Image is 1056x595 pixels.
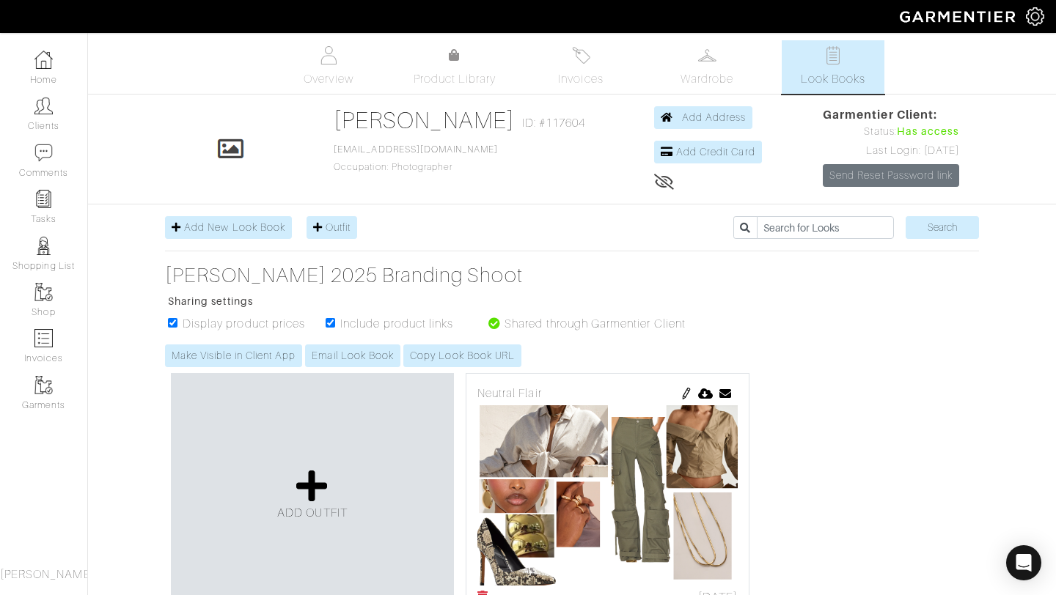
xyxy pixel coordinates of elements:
img: 1755762678.png [477,402,738,585]
span: Has access [897,124,960,140]
p: Sharing settings [168,294,700,309]
img: reminder-icon-8004d30b9f0a5d33ae49ab947aed9ed385cf756f9e5892f1edd6e32f2345188e.png [34,190,53,208]
span: Invoices [558,70,603,88]
img: gear-icon-white-bd11855cb880d31180b6d7d6211b90ccbf57a29d726f0c71d8c61bd08dd39cc2.png [1026,7,1044,26]
img: pen-cf24a1663064a2ec1b9c1bd2387e9de7a2fa800b781884d57f21acf72779bad2.png [681,388,692,399]
a: Add Credit Card [654,141,762,163]
img: clients-icon-6bae9207a08558b7cb47a8932f037763ab4055f8c8b6bfacd5dc20c3e0201464.png [34,97,53,115]
img: basicinfo-40fd8af6dae0f16599ec9e87c0ef1c0a1fdea2edbe929e3d69a839185d80c458.svg [320,46,338,64]
img: comment-icon-a0a6a9ef722e966f86d9cbdc48e553b5cf19dbc54f86b18d962a5391bc8f6eb6.png [34,144,53,162]
a: Add New Look Book [165,216,292,239]
a: Wardrobe [656,40,758,94]
a: [EMAIL_ADDRESS][DOMAIN_NAME] [334,144,498,155]
img: stylists-icon-eb353228a002819b7ec25b43dbf5f0378dd9e0616d9560372ff212230b889e62.png [34,237,53,255]
a: Send Reset Password link [823,164,959,187]
span: Occupation: Photographer [334,144,498,172]
img: todo-9ac3debb85659649dc8f770b8b6100bb5dab4b48dedcbae339e5042a72dfd3cc.svg [824,46,843,64]
a: Product Library [403,47,506,88]
img: wardrobe-487a4870c1b7c33e795ec22d11cfc2ed9d08956e64fb3008fe2437562e282088.svg [698,46,716,64]
span: Garmentier Client: [823,106,959,124]
span: Look Books [801,70,866,88]
span: Wardrobe [681,70,733,88]
img: orders-icon-0abe47150d42831381b5fb84f609e132dff9fe21cb692f30cb5eec754e2cba89.png [34,329,53,347]
label: Display product prices [183,315,305,333]
img: orders-27d20c2124de7fd6de4e0e44c1d41de31381a507db9b33961299e4e07d508b8c.svg [572,46,590,64]
a: Add Address [654,106,753,129]
a: Outfit [307,216,357,239]
img: garmentier-logo-header-white-b43fb05a5012e4ada735d5af1a66efaba907eab6374d6393d1fbf88cb4ef424d.png [892,4,1026,29]
input: Search [906,216,979,239]
a: Invoices [529,40,632,94]
span: Add Credit Card [676,146,755,158]
a: [PERSON_NAME] [334,107,515,133]
a: Overview [277,40,380,94]
label: Include product links [340,315,453,333]
span: Product Library [414,70,496,88]
a: Email Look Book [305,344,400,367]
span: Outfit [326,221,351,233]
span: ADD OUTFIT [277,506,348,520]
div: Open Intercom Messenger [1006,545,1041,580]
input: Search for Looks [757,216,894,239]
div: Neutral Flair [477,385,738,402]
a: Make Visible in Client App [165,344,302,367]
img: dashboard-icon-dbcd8f5a0b271acd01030246c82b418ddd0df26cd7fceb0bd07c9910d44c42f6.png [34,51,53,69]
img: garments-icon-b7da505a4dc4fd61783c78ac3ca0ef83fa9d6f193b1c9dc38574b1d14d53ca28.png [34,283,53,301]
a: ADD OUTFIT [277,468,348,522]
div: Status: [823,124,959,140]
span: Add New Look Book [184,221,285,233]
a: Look Books [782,40,884,94]
span: Overview [304,70,353,88]
span: ID: #117604 [522,114,586,132]
a: [PERSON_NAME] 2025 Branding Shoot [165,263,700,288]
img: garments-icon-b7da505a4dc4fd61783c78ac3ca0ef83fa9d6f193b1c9dc38574b1d14d53ca28.png [34,376,53,394]
label: Shared through Garmentier Client [505,315,686,333]
div: Last Login: [DATE] [823,143,959,159]
span: Add Address [682,111,747,123]
a: Copy Look Book URL [403,344,521,367]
